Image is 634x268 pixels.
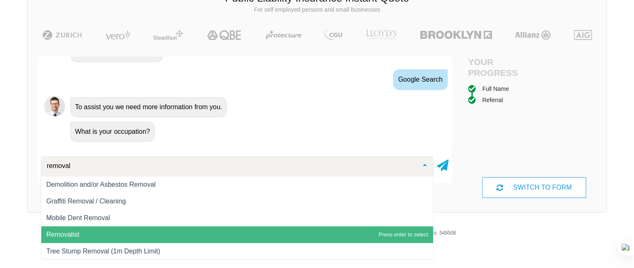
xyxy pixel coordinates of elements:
h4: Your Progress [468,57,534,78]
div: Referral [482,95,503,105]
img: Brooklyn | Public Liability Insurance [417,30,495,40]
img: Protecsure | Public Liability Insurance [263,30,305,40]
img: AIG | Public Liability Insurance [571,30,595,40]
img: LLOYD's | Public Liability Insurance [361,30,401,40]
p: For self employed persons and small businesses [34,6,600,14]
span: Demolition and/or Asbestos Removal [46,181,155,188]
span: Removalist [46,231,79,238]
img: QBE | Public Liability Insurance [202,30,247,40]
div: Full Name [482,84,509,93]
img: Zurich | Public Liability Insurance [39,30,86,40]
img: Steadfast | Public Liability Insurance [150,30,186,40]
input: Search or select your occupation [45,162,416,170]
img: Allianz | Public Liability Insurance [511,30,555,40]
div: Google Search [393,69,448,90]
div: To assist you we need more information from you. [70,97,227,117]
span: Graffiti Removal / Cleaning [46,198,126,205]
img: Vero | Public Liability Insurance [102,30,134,40]
img: CGU | Public Liability Insurance [321,30,346,40]
div: What is your occupation? [70,122,155,142]
img: Chatbot | PLI [44,96,65,117]
span: Tree Stump Removal (1m Depth Limit) [46,248,160,255]
span: Mobile Dent Removal [46,214,110,221]
div: SWITCH TO FORM [482,177,586,198]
